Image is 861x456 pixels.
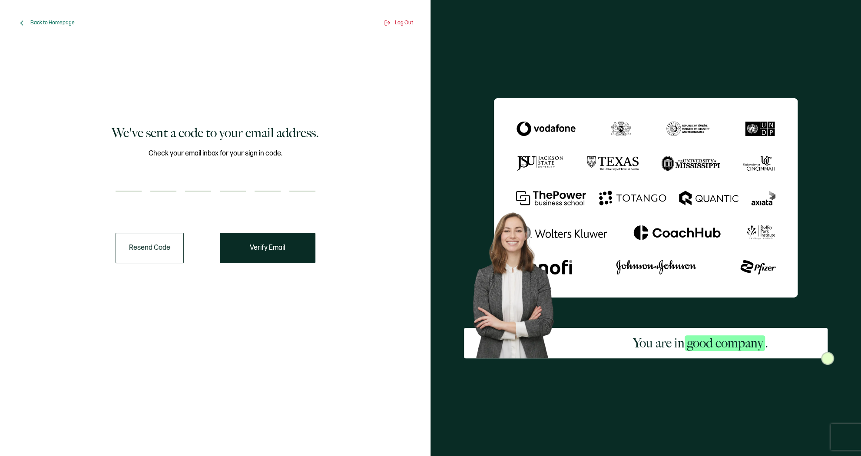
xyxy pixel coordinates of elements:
h1: We've sent a code to your email address. [112,124,319,142]
img: Sertifier Signup - You are in <span class="strong-h">good company</span>. Hero [464,205,573,358]
button: Resend Code [116,233,184,263]
span: good company [685,335,765,351]
img: Sertifier Signup [821,352,834,365]
span: Log Out [395,20,413,26]
img: Sertifier We've sent a code to your email address. [494,98,797,298]
h2: You are in . [633,334,768,352]
button: Verify Email [220,233,315,263]
span: Back to Homepage [30,20,75,26]
span: Check your email inbox for your sign in code. [149,148,282,159]
span: Verify Email [250,245,285,251]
